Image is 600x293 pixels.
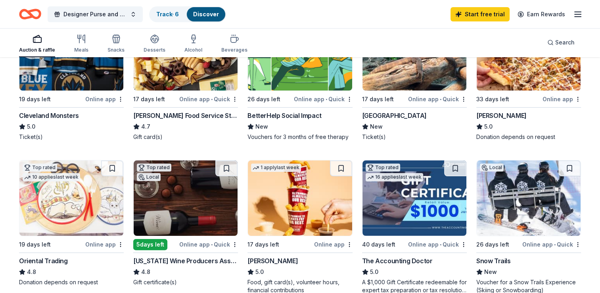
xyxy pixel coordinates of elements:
[362,133,467,141] div: Ticket(s)
[476,15,581,141] a: Image for Casey'sTop rated1 applylast week33 days leftOnline app[PERSON_NAME]5.0Donation depends ...
[133,278,238,286] div: Gift certificate(s)
[476,240,509,249] div: 26 days left
[133,256,238,266] div: [US_STATE] Wine Producers Association
[362,111,427,120] div: [GEOGRAPHIC_DATA]
[362,256,433,266] div: The Accounting Doctor
[484,122,493,131] span: 5.0
[27,122,35,131] span: 5.0
[408,94,467,104] div: Online app Quick
[149,6,226,22] button: Track· 6Discover
[107,31,125,57] button: Snacks
[440,241,441,248] span: •
[477,160,581,236] img: Image for Snow Trails
[326,96,327,102] span: •
[19,278,124,286] div: Donation depends on request
[247,133,352,141] div: Vouchers for 3 months of free therapy
[23,164,57,172] div: Top rated
[247,256,298,266] div: [PERSON_NAME]
[85,94,124,104] div: Online app
[156,11,179,17] a: Track· 6
[48,6,143,22] button: Designer Purse and Gun Bingo
[27,267,36,277] span: 4.8
[513,7,570,21] a: Earn Rewards
[133,94,165,104] div: 17 days left
[133,15,238,141] a: Image for Gordon Food Service Store4 applieslast week17 days leftOnline app•Quick[PERSON_NAME] Fo...
[193,11,219,17] a: Discover
[542,94,581,104] div: Online app
[19,15,124,141] a: Image for Cleveland MonstersTop ratedLocal19 days leftOnline appCleveland Monsters5.0Ticket(s)
[63,10,127,19] span: Designer Purse and Gun Bingo
[476,256,511,266] div: Snow Trails
[294,94,353,104] div: Online app Quick
[221,31,247,57] button: Beverages
[144,47,165,53] div: Desserts
[19,94,51,104] div: 19 days left
[19,160,123,236] img: Image for Oriental Trading
[19,256,68,266] div: Oriental Trading
[19,160,124,286] a: Image for Oriental TradingTop rated10 applieslast week19 days leftOnline appOriental Trading4.8Do...
[19,5,41,23] a: Home
[179,94,238,104] div: Online app Quick
[247,94,280,104] div: 26 days left
[255,267,264,277] span: 5.0
[221,47,247,53] div: Beverages
[362,15,467,141] a: Image for Cincinnati Zoo & Botanical GardenLocal17 days leftOnline app•Quick[GEOGRAPHIC_DATA]NewT...
[19,240,51,249] div: 19 days left
[141,122,150,131] span: 4.7
[74,47,88,53] div: Meals
[248,160,352,236] img: Image for Sheetz
[450,7,510,21] a: Start free trial
[211,241,213,248] span: •
[133,111,238,120] div: [PERSON_NAME] Food Service Store
[362,160,466,236] img: Image for The Accounting Doctor
[184,47,202,53] div: Alcohol
[370,122,383,131] span: New
[362,240,395,249] div: 40 days left
[247,240,279,249] div: 17 days left
[19,31,55,57] button: Auction & raffle
[184,31,202,57] button: Alcohol
[141,267,150,277] span: 4.8
[137,173,161,181] div: Local
[133,160,238,286] a: Image for Ohio Wine Producers AssociationTop ratedLocal5days leftOnline app•Quick[US_STATE] Wine ...
[144,31,165,57] button: Desserts
[134,160,238,236] img: Image for Ohio Wine Producers Association
[314,239,353,249] div: Online app
[211,96,213,102] span: •
[370,267,378,277] span: 5.0
[19,47,55,53] div: Auction & raffle
[555,38,575,47] span: Search
[85,239,124,249] div: Online app
[476,133,581,141] div: Donation depends on request
[19,111,79,120] div: Cleveland Monsters
[74,31,88,57] button: Meals
[541,35,581,50] button: Search
[366,164,400,172] div: Top rated
[251,164,301,172] div: 1 apply last week
[440,96,441,102] span: •
[133,133,238,141] div: Gift card(s)
[19,133,124,141] div: Ticket(s)
[23,173,80,181] div: 10 applies last week
[255,122,268,131] span: New
[484,267,497,277] span: New
[522,239,581,249] div: Online app Quick
[179,239,238,249] div: Online app Quick
[247,111,321,120] div: BetterHelp Social Impact
[247,15,352,141] a: Image for BetterHelp Social Impact30 applieslast week26 days leftOnline app•QuickBetterHelp Socia...
[476,111,527,120] div: [PERSON_NAME]
[366,173,423,181] div: 16 applies last week
[133,239,167,250] div: 5 days left
[362,94,394,104] div: 17 days left
[554,241,556,248] span: •
[480,164,504,172] div: Local
[408,239,467,249] div: Online app Quick
[476,94,509,104] div: 33 days left
[107,47,125,53] div: Snacks
[137,164,171,172] div: Top rated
